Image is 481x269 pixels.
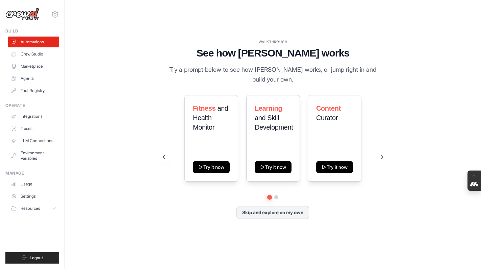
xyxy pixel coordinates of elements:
a: Automations [8,37,59,47]
a: Crew Studio [8,49,59,60]
button: Try it now [193,161,230,173]
a: Tool Registry [8,85,59,96]
span: Fitness [193,105,216,112]
a: Integrations [8,111,59,122]
span: Resources [21,206,40,211]
div: WALKTHROUGH [163,39,383,44]
button: Try it now [255,161,292,173]
a: Settings [8,191,59,202]
span: and Health Monitor [193,105,228,131]
h1: See how [PERSON_NAME] works [163,47,383,59]
button: Skip and explore on my own [236,206,309,219]
div: Manage [5,171,59,176]
p: Try a prompt below to see how [PERSON_NAME] works, or jump right in and build your own. [163,65,383,85]
a: Agents [8,73,59,84]
a: Environment Variables [8,148,59,164]
span: Logout [30,255,43,261]
button: Logout [5,252,59,264]
span: Learning [255,105,282,112]
span: and Skill Development [255,114,293,131]
a: LLM Connections [8,135,59,146]
button: Resources [8,203,59,214]
div: Build [5,28,59,34]
div: Operate [5,103,59,108]
a: Usage [8,179,59,189]
iframe: Chat Widget [447,237,481,269]
button: Try it now [316,161,353,173]
span: Content [316,105,341,112]
div: Widget de chat [447,237,481,269]
a: Marketplace [8,61,59,72]
img: Logo [5,8,39,21]
span: Curator [316,114,338,121]
a: Traces [8,123,59,134]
